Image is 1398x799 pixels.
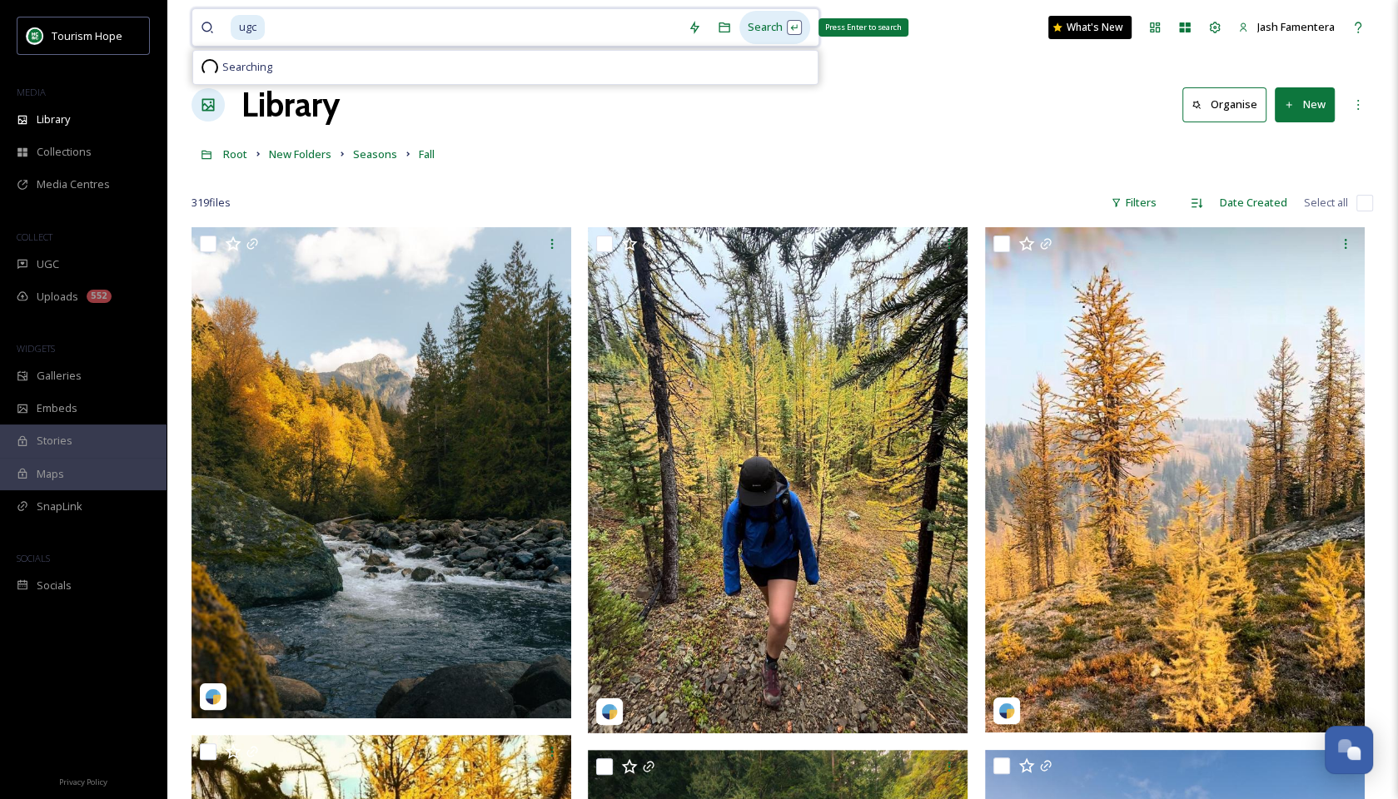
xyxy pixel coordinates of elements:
img: loulabird-18080127458002856.jpeg [588,227,968,733]
span: 319 file s [192,195,231,211]
img: logo.png [27,27,43,44]
div: Filters [1102,186,1165,219]
a: Fall [419,144,435,164]
span: Jash Famentera [1257,19,1335,34]
span: Seasons [353,146,397,161]
a: Root [223,144,247,164]
span: Maps [37,466,64,482]
a: Jash Famentera [1230,11,1343,43]
img: loulabird-18089057863859639.jpeg [985,227,1365,732]
span: Root [223,146,247,161]
img: snapsea-logo.png [998,702,1015,719]
span: Embeds [37,400,77,416]
img: snapsea-logo.png [601,703,618,720]
span: Media Centres [37,176,110,192]
div: Press Enter to search [818,18,908,37]
span: Uploads [37,289,78,305]
span: New Folders [269,146,331,161]
span: Searching [222,59,272,75]
span: MEDIA [17,86,46,98]
a: New Folders [269,144,331,164]
a: What's New [1048,16,1132,39]
div: Date Created [1211,186,1296,219]
span: Library [37,112,70,127]
span: Select all [1304,195,1348,211]
a: Library [241,80,340,130]
span: UGC [37,256,59,272]
span: Tourism Hope [52,28,122,43]
div: Search [739,11,810,43]
a: Seasons [353,144,397,164]
img: zuckshot-18308267314223351.jpeg [192,227,571,718]
a: Privacy Policy [59,771,107,791]
span: Stories [37,433,72,449]
span: Collections [37,144,92,160]
span: Privacy Policy [59,777,107,787]
span: WIDGETS [17,342,55,355]
span: SnapLink [37,499,82,514]
button: New [1275,87,1335,122]
span: COLLECT [17,231,52,243]
span: Galleries [37,368,82,384]
div: 552 [87,290,112,303]
span: SOCIALS [17,552,50,564]
span: ugc [231,15,265,39]
span: Socials [37,578,72,593]
img: snapsea-logo.png [205,688,221,705]
button: Organise [1182,87,1266,122]
span: Fall [419,146,435,161]
button: Open Chat [1325,726,1373,774]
